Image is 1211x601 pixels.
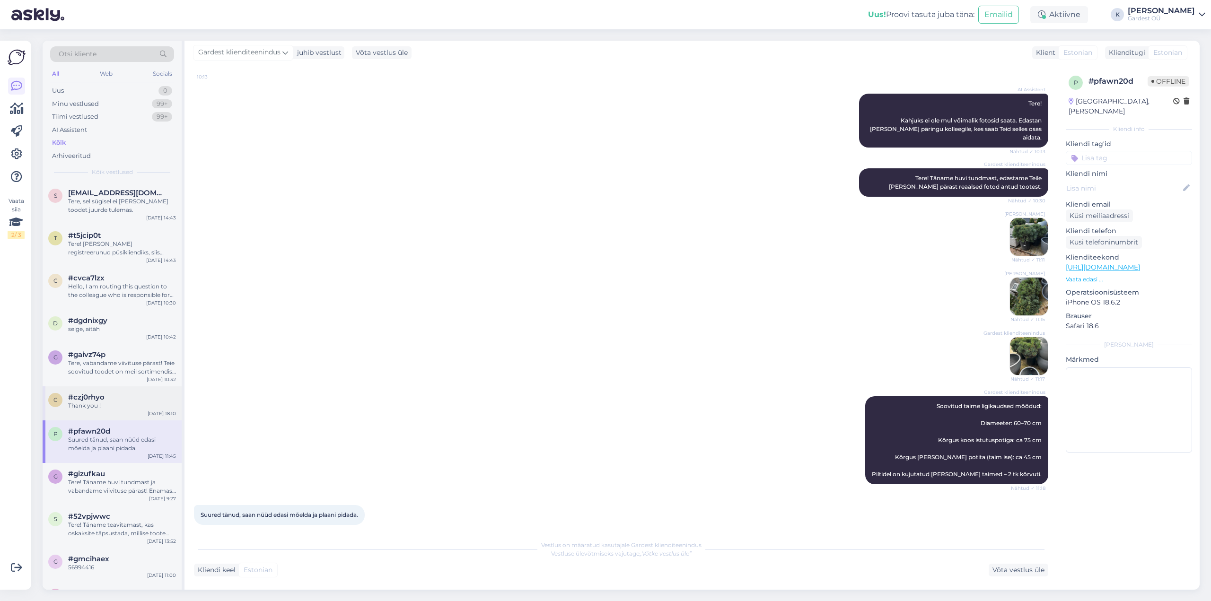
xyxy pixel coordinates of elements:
span: Nähtud ✓ 10:30 [1008,197,1045,204]
div: Tere! Täname teavitamast, kas oskaksite täpsustada, millise toote otsingul Teil kuvab nii. [68,521,176,538]
div: Võta vestlus üle [989,564,1048,576]
span: Gardest klienditeenindus [984,389,1045,396]
p: Kliendi email [1066,200,1192,209]
div: [DATE] 13:52 [147,538,176,545]
p: Safari 18.6 [1066,321,1192,331]
span: silja.maasing@pjk.ee [68,189,167,197]
span: Tere! Kahjuks ei ole mul võimalik fotosid saata. Edastan [PERSON_NAME] päringu kolleegile, kes sa... [870,100,1043,141]
div: K [1111,8,1124,21]
span: #gizufkau [68,470,105,478]
div: Tere, vabandame viivituse pärast! Teie soovitud toodet on meil sortimendis olemas. Valikuga saate... [68,359,176,376]
span: g [53,473,58,480]
p: Kliendi tag'id [1066,139,1192,149]
div: 2 / 3 [8,231,25,239]
div: Vaata siia [8,197,25,239]
div: AI Assistent [52,125,87,135]
span: #dgdnixgy [68,316,107,325]
div: Suured tänud, saan nüüd edasi mõelda ja plaani pidada. [68,436,176,453]
span: Gardest klienditeenindus [984,161,1045,168]
span: #t5jcip0t [68,231,101,240]
span: Nähtud ✓ 11:18 [1010,485,1045,492]
input: Lisa tag [1066,151,1192,165]
div: [DATE] 9:27 [149,495,176,502]
span: Otsi kliente [59,49,97,59]
div: Kliendi keel [194,565,236,575]
span: Soovitud taime ligikaudsed mõõdud: Diameeter: 60–70 cm Kõrgus koos istutuspotiga: ca 75 cm Kõrgus... [872,402,1042,478]
div: Minu vestlused [52,99,99,109]
img: Attachment [1010,218,1048,256]
span: Nähtud ✓ 11:17 [1009,375,1045,383]
p: Brauser [1066,311,1192,321]
div: All [50,68,61,80]
div: [DATE] 10:42 [146,333,176,340]
button: Emailid [978,6,1019,24]
span: t [54,235,57,242]
span: #pfawn20d [68,427,110,436]
span: Suured tänud, saan nüüd edasi mõelda ja plaani pidada. [201,511,358,518]
div: Kliendi info [1066,125,1192,133]
span: p [1074,79,1078,86]
div: Proovi tasuta juba täna: [868,9,974,20]
span: c [53,277,58,284]
span: #czj0rhyo [68,393,105,401]
span: 11:45 [197,525,232,532]
div: Uus [52,86,64,96]
div: Küsi telefoninumbrit [1066,236,1142,249]
span: #52vpjwwc [68,512,110,521]
span: Gardest klienditeenindus [198,47,281,58]
i: „Võtke vestlus üle” [640,550,692,557]
div: juhib vestlust [293,48,342,58]
input: Lisa nimi [1066,183,1181,193]
span: g [53,558,58,565]
div: [DATE] 11:00 [147,572,176,579]
p: Kliendi telefon [1066,226,1192,236]
span: Nähtud ✓ 11:11 [1009,256,1045,263]
p: Klienditeekond [1066,253,1192,262]
span: 10:13 [197,73,232,80]
div: Aktiivne [1030,6,1088,23]
p: Operatsioonisüsteem [1066,287,1192,297]
span: #mw0mhzcc [68,589,117,597]
span: #gmcihaex [68,555,109,563]
span: Gardest klienditeenindus [983,330,1045,337]
div: [DATE] 18:10 [148,410,176,417]
div: [DATE] 10:32 [147,376,176,383]
span: AI Assistent [1010,86,1045,93]
img: Askly Logo [8,48,26,66]
span: p [53,430,58,437]
p: Kliendi nimi [1066,169,1192,179]
div: # pfawn20d [1088,76,1148,87]
div: [DATE] 14:43 [146,214,176,221]
div: Kõik [52,138,66,148]
span: #cvca7lzx [68,274,105,282]
p: Märkmed [1066,355,1192,365]
span: Vestluse ülevõtmiseks vajutage [551,550,692,557]
span: [PERSON_NAME] [1004,270,1045,277]
p: Vaata edasi ... [1066,275,1192,284]
div: Tere! Täname huvi tundmast ja vabandame viivituse pärast! Enamasti on tootel tarneaeg 3-7 päeva. ... [68,478,176,495]
a: [PERSON_NAME]Gardest OÜ [1128,7,1205,22]
div: [PERSON_NAME] [1066,340,1192,349]
span: Tere! Täname huvi tundmast, edastame Teile [PERSON_NAME] pärast reaalsed fotod antud tootest. [889,174,1043,190]
span: 5 [54,515,57,523]
span: Estonian [244,565,272,575]
span: g [53,354,58,361]
div: Thank you ! [68,401,176,410]
div: Klient [1032,48,1055,58]
div: [GEOGRAPHIC_DATA], [PERSON_NAME] [1069,96,1173,116]
div: 56994416 [68,563,176,572]
span: d [53,320,58,327]
p: iPhone OS 18.6.2 [1066,297,1192,307]
img: Attachment [1010,337,1048,375]
div: [DATE] 11:45 [148,453,176,460]
span: #gaivz74p [68,350,105,359]
span: [PERSON_NAME] [1004,210,1045,218]
span: Nähtud ✓ 10:13 [1009,148,1045,155]
div: Gardest OÜ [1128,15,1195,22]
span: Offline [1148,76,1189,87]
div: 99+ [152,112,172,122]
img: Attachment [1010,278,1048,315]
div: Klienditugi [1105,48,1145,58]
div: [DATE] 14:43 [146,257,176,264]
div: [DATE] 10:30 [146,299,176,306]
